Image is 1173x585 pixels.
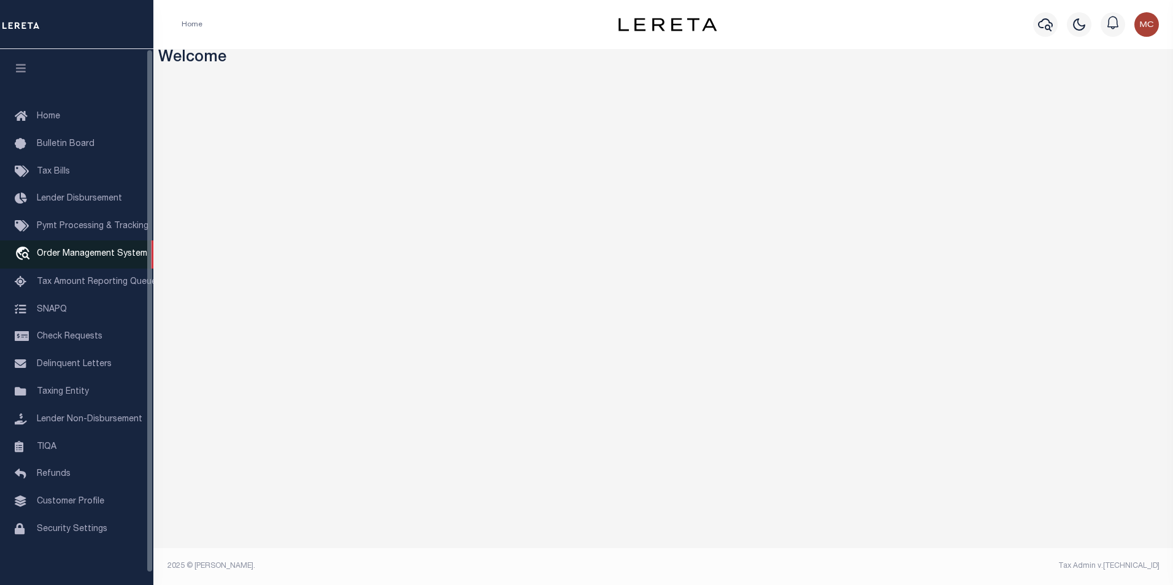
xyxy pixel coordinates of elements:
span: Taxing Entity [37,388,89,396]
span: Check Requests [37,332,102,341]
h3: Welcome [158,49,1169,68]
img: svg+xml;base64,PHN2ZyB4bWxucz0iaHR0cDovL3d3dy53My5vcmcvMjAwMC9zdmciIHBvaW50ZXItZXZlbnRzPSJub25lIi... [1134,12,1159,37]
li: Home [182,19,202,30]
span: Lender Non-Disbursement [37,415,142,424]
span: Customer Profile [37,497,104,506]
span: Tax Amount Reporting Queue [37,278,156,286]
span: Delinquent Letters [37,360,112,369]
span: Tax Bills [37,167,70,176]
span: Pymt Processing & Tracking [37,222,148,231]
img: logo-dark.svg [618,18,717,31]
span: Refunds [37,470,71,478]
span: TIQA [37,442,56,451]
span: Lender Disbursement [37,194,122,203]
span: Security Settings [37,525,107,533]
i: travel_explore [15,247,34,262]
span: Home [37,112,60,121]
div: Tax Admin v.[TECHNICAL_ID] [672,560,1160,572]
div: 2025 © [PERSON_NAME]. [158,560,664,572]
span: Bulletin Board [37,140,94,148]
span: SNAPQ [37,305,67,313]
span: Order Management System [37,250,147,258]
